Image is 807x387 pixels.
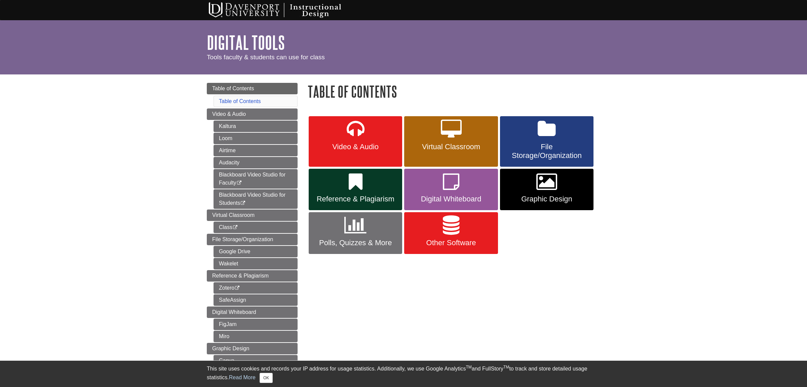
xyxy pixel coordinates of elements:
img: Davenport University Instructional Design [203,2,365,19]
a: Loom [214,133,298,144]
a: SafeAssign [214,294,298,306]
span: Video & Audio [212,111,246,117]
a: Graphic Design [500,169,593,211]
span: Virtual Classroom [409,142,493,151]
a: Video & Audio [309,116,402,167]
h1: Table of Contents [308,83,600,100]
a: Kaltura [214,121,298,132]
span: Reference & Plagiarism [212,273,269,279]
a: Digital Whiteboard [207,307,298,318]
a: Google Drive [214,246,298,257]
div: This site uses cookies and records your IP address for usage statistics. Additionally, we use Goo... [207,365,600,383]
a: Video & Audio [207,108,298,120]
a: Digital Whiteboard [404,169,498,211]
span: Graphic Design [212,346,249,351]
span: File Storage/Organization [212,236,273,242]
span: Polls, Quizzes & More [314,238,397,247]
a: Virtual Classroom [207,209,298,221]
i: This link opens in a new window [234,286,240,290]
span: Digital Whiteboard [212,309,256,315]
a: Blackboard Video Studio for Faculty [214,169,298,189]
i: This link opens in a new window [236,181,242,185]
a: Table of Contents [207,83,298,94]
a: Class [214,222,298,233]
span: Video & Audio [314,142,397,151]
a: Virtual Classroom [404,116,498,167]
a: File Storage/Organization [500,116,593,167]
span: File Storage/Organization [505,142,588,160]
span: Other Software [409,238,493,247]
a: Reference & Plagiarism [309,169,402,211]
a: Read More [229,375,256,380]
span: Reference & Plagiarism [314,195,397,203]
span: Graphic Design [505,195,588,203]
a: Airtime [214,145,298,156]
i: This link opens in a new window [240,201,246,205]
a: Graphic Design [207,343,298,354]
a: Audacity [214,157,298,168]
a: Miro [214,331,298,342]
a: FigJam [214,319,298,330]
sup: TM [466,365,471,369]
span: Tools faculty & students can use for class [207,54,325,61]
a: Reference & Plagiarism [207,270,298,282]
span: Digital Whiteboard [409,195,493,203]
a: Blackboard Video Studio for Students [214,189,298,209]
a: Canva [214,355,298,366]
a: Table of Contents [219,98,261,104]
sup: TM [503,365,509,369]
a: Wakelet [214,258,298,269]
span: Table of Contents [212,86,254,91]
a: Zotero [214,282,298,294]
a: Polls, Quizzes & More [309,212,402,254]
span: Virtual Classroom [212,212,255,218]
a: Other Software [404,212,498,254]
a: Digital Tools [207,32,285,53]
i: This link opens in a new window [232,225,238,230]
button: Close [260,373,273,383]
a: File Storage/Organization [207,234,298,245]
